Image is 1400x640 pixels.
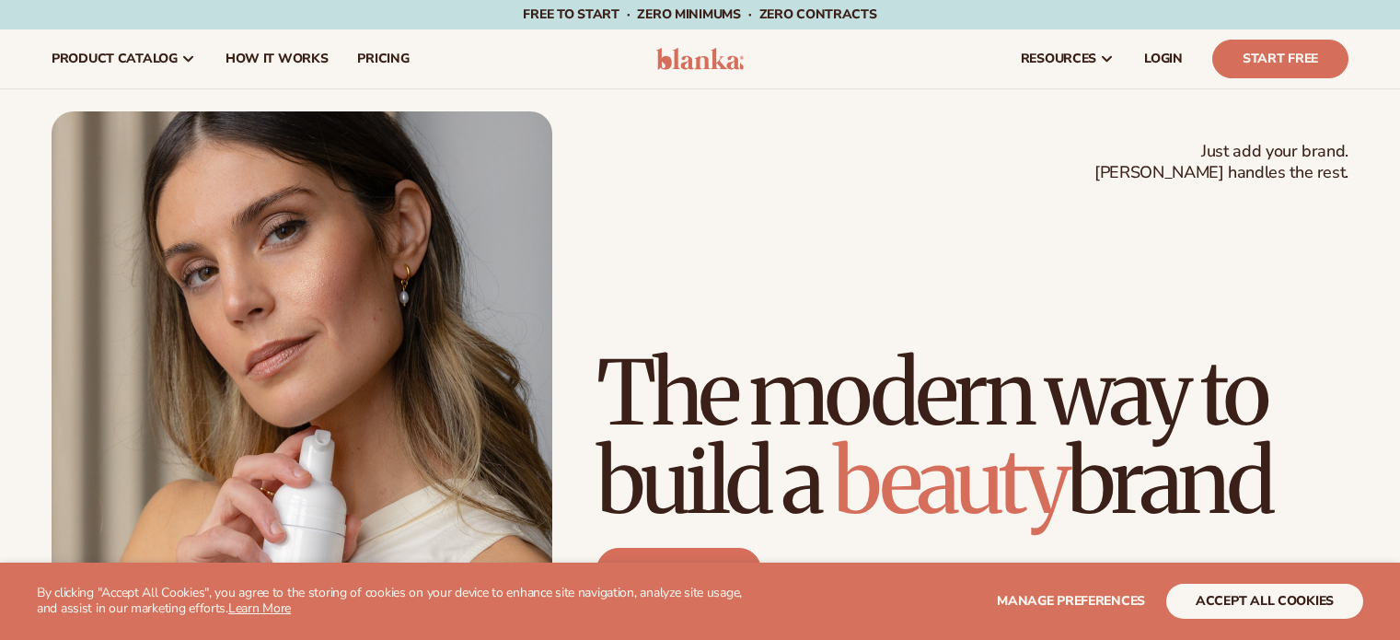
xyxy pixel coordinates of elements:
[1006,29,1129,88] a: resources
[37,586,763,617] p: By clicking "Accept All Cookies", you agree to the storing of cookies on your device to enhance s...
[1129,29,1198,88] a: LOGIN
[52,52,178,66] span: product catalog
[1144,52,1183,66] span: LOGIN
[342,29,423,88] a: pricing
[228,599,291,617] a: Learn More
[596,349,1348,526] h1: The modern way to build a brand
[656,48,744,70] img: logo
[226,52,329,66] span: How It Works
[997,592,1145,610] span: Manage preferences
[37,29,211,88] a: product catalog
[523,6,876,23] span: Free to start · ZERO minimums · ZERO contracts
[833,426,1067,537] span: beauty
[357,52,409,66] span: pricing
[1166,584,1363,619] button: accept all cookies
[1021,52,1096,66] span: resources
[1212,40,1348,78] a: Start Free
[1094,141,1348,184] span: Just add your brand. [PERSON_NAME] handles the rest.
[997,584,1145,619] button: Manage preferences
[596,548,761,592] a: Start free
[211,29,343,88] a: How It Works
